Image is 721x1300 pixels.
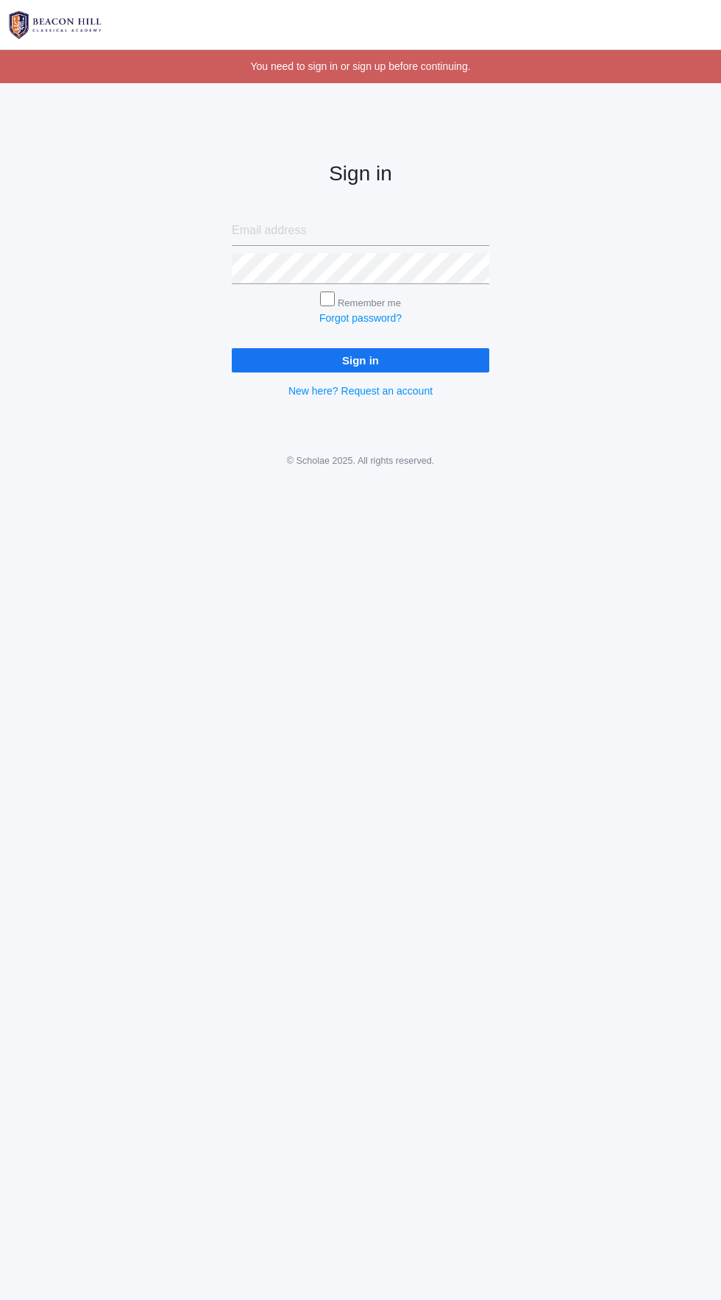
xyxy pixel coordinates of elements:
a: New here? Request an account [288,385,433,397]
a: Forgot password? [319,312,402,324]
input: Sign in [232,348,489,372]
label: Remember me [338,297,401,308]
h2: Sign in [232,163,489,186]
input: Email address [232,215,489,246]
